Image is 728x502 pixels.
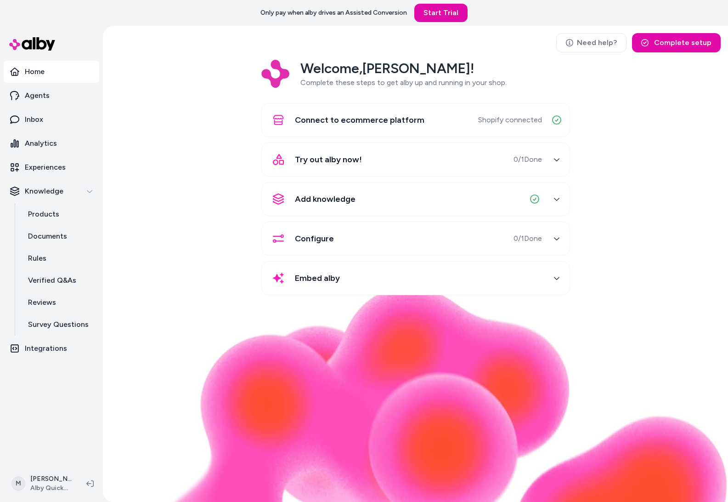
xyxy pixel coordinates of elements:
span: Complete these steps to get alby up and running in your shop. [300,78,507,87]
p: [PERSON_NAME] [30,474,72,484]
a: Home [4,61,99,83]
a: Products [19,203,99,225]
a: Start Trial [414,4,468,22]
span: Configure [295,232,334,245]
span: 0 / 1 Done [514,154,542,165]
a: Survey Questions [19,314,99,336]
button: Configure0/1Done [267,228,564,250]
p: Knowledge [25,186,63,197]
button: Try out alby now!0/1Done [267,148,564,171]
p: Documents [28,231,67,242]
a: Inbox [4,108,99,131]
span: Embed alby [295,272,340,285]
p: Inbox [25,114,43,125]
img: Logo [261,60,289,88]
button: Connect to ecommerce platformShopify connected [267,109,564,131]
p: Integrations [25,343,67,354]
span: Connect to ecommerce platform [295,114,424,126]
span: Add knowledge [295,193,356,205]
p: Experiences [25,162,66,173]
a: Rules [19,247,99,269]
h2: Welcome, [PERSON_NAME] ! [300,60,507,77]
p: Reviews [28,297,56,308]
a: Documents [19,225,99,247]
button: Knowledge [4,180,99,202]
p: Rules [28,253,46,264]
p: Analytics [25,138,57,149]
p: Products [28,209,59,220]
img: alby Logo [9,37,55,51]
a: Integrations [4,337,99,359]
button: Add knowledge [267,188,564,210]
button: Embed alby [267,267,564,289]
a: Reviews [19,291,99,314]
p: Only pay when alby drives an Assisted Conversion [260,8,407,17]
p: Home [25,66,45,77]
a: Analytics [4,132,99,154]
span: 0 / 1 Done [514,233,542,244]
span: Shopify connected [478,114,542,125]
p: Survey Questions [28,319,89,330]
img: alby Bubble [103,285,728,502]
p: Verified Q&As [28,275,76,286]
a: Need help? [556,33,626,52]
p: Agents [25,90,50,101]
a: Agents [4,85,99,107]
span: Alby QuickStart Store [30,484,72,493]
a: Experiences [4,156,99,178]
button: Complete setup [632,33,721,52]
span: Try out alby now! [295,153,362,166]
button: M[PERSON_NAME]Alby QuickStart Store [6,469,79,498]
span: M [11,476,26,491]
a: Verified Q&As [19,269,99,291]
